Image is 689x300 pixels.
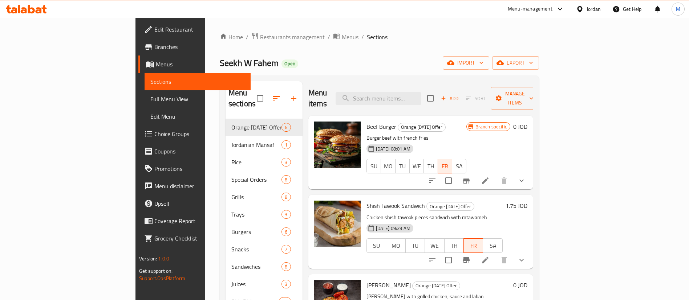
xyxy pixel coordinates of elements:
[138,21,251,38] a: Edit Restaurant
[370,241,383,251] span: SU
[268,90,285,107] span: Sort sections
[438,93,461,104] button: Add
[150,77,245,86] span: Sections
[342,33,358,41] span: Menus
[226,153,303,171] div: Rice3
[220,32,539,42] nav: breadcrumb
[281,123,291,132] div: items
[282,176,290,183] span: 8
[444,238,464,253] button: TH
[282,141,290,148] span: 1
[413,281,460,290] span: Orange [DATE] Offer
[226,136,303,153] div: Jordanian Mansaf1
[427,202,474,211] span: Orange [DATE] Offer
[154,199,245,208] span: Upsell
[367,33,388,41] span: Sections
[231,210,282,219] span: Trays
[441,173,456,188] span: Select to update
[517,256,526,264] svg: Show Choices
[517,176,526,185] svg: Show Choices
[513,122,527,132] h6: 0 JOD
[231,193,282,201] span: Grills
[138,125,251,143] a: Choice Groups
[281,280,291,288] div: items
[138,212,251,230] a: Coverage Report
[138,38,251,56] a: Branches
[373,225,413,232] span: [DATE] 09:29 AM
[226,223,303,241] div: Burgers6
[231,227,282,236] div: Burgers
[314,122,361,168] img: Beef Burger
[440,94,459,103] span: Add
[513,251,530,269] button: show more
[366,213,503,222] p: Chicken shish tawook pieces sandwich with mtawameh
[281,227,291,236] div: items
[513,172,530,189] button: show more
[282,263,290,270] span: 8
[231,262,282,271] span: Sandwiches
[231,280,282,288] span: Juices
[145,73,251,90] a: Sections
[386,238,405,253] button: MO
[328,33,330,41] li: /
[366,200,425,211] span: Shish Tawook Sandwich
[513,280,527,290] h6: 0 JOD
[449,58,483,67] span: import
[481,176,490,185] a: Edit menu item
[226,171,303,188] div: Special Orders8
[395,159,410,173] button: TU
[282,194,290,201] span: 8
[231,123,282,132] span: Orange [DATE] Offer
[455,161,463,172] span: SA
[281,140,291,149] div: items
[251,32,325,42] a: Restaurants management
[495,172,513,189] button: delete
[138,56,251,73] a: Menus
[154,164,245,173] span: Promotions
[413,161,421,172] span: WE
[154,147,245,156] span: Coupons
[156,60,245,69] span: Menus
[366,133,466,143] p: Burger beef with french fries
[231,140,282,149] span: Jordanian Mansaf
[231,245,282,254] span: Snacks
[423,91,438,106] span: Select section
[260,33,325,41] span: Restaurants management
[409,159,424,173] button: WE
[231,158,282,167] span: Rice
[412,281,460,290] div: Orange Friday Offer
[486,241,499,251] span: SA
[226,119,303,136] div: Orange [DATE] Offer6
[506,201,527,211] h6: 1.75 JOD
[384,161,393,172] span: MO
[398,123,445,131] span: Orange [DATE] Offer
[281,158,291,167] div: items
[139,274,185,283] a: Support.OpsPlatform
[498,58,533,67] span: export
[145,108,251,125] a: Edit Menu
[443,56,489,70] button: import
[226,258,303,275] div: Sandwiches8
[308,87,327,109] h2: Menu items
[154,182,245,190] span: Menu disclaimer
[508,5,552,13] div: Menu-management
[139,254,157,263] span: Version:
[389,241,402,251] span: MO
[361,33,364,41] li: /
[282,124,290,131] span: 6
[452,159,466,173] button: SA
[281,210,291,219] div: items
[154,217,245,225] span: Coverage Report
[226,188,303,206] div: Grills8
[425,238,444,253] button: WE
[491,87,539,110] button: Manage items
[461,93,491,104] span: Select section first
[497,89,534,107] span: Manage items
[158,254,169,263] span: 1.0.0
[282,246,290,253] span: 7
[138,177,251,195] a: Menu disclaimer
[231,175,282,184] div: Special Orders
[426,202,474,211] div: Orange Friday Offer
